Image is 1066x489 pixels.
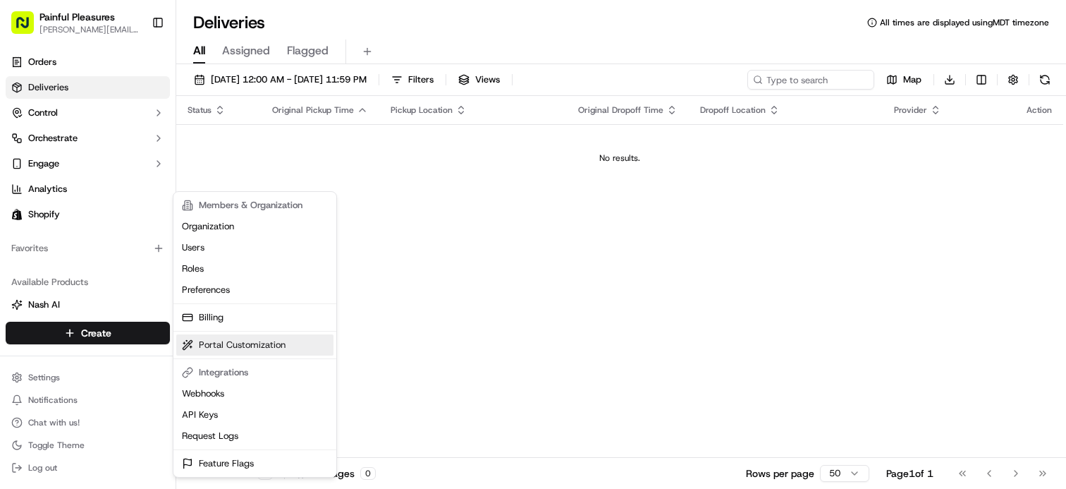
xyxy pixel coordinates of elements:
div: Members & Organization [176,195,333,216]
a: Request Logs [176,425,333,447]
div: Start new chat [48,135,231,149]
div: 💻 [119,206,130,217]
span: Knowledge Base [28,205,108,219]
div: 📗 [14,206,25,217]
span: API Documentation [133,205,226,219]
button: Start new chat [240,139,257,156]
img: Nash [14,14,42,42]
div: Integrations [176,362,333,383]
input: Got a question? Start typing here... [37,91,254,106]
a: Organization [176,216,333,237]
a: Users [176,237,333,258]
a: Powered byPylon [99,239,171,250]
a: Webhooks [176,383,333,404]
a: Billing [176,307,333,328]
span: Pylon [140,239,171,250]
a: Portal Customization [176,334,333,356]
div: We're available if you need us! [48,149,178,160]
a: API Keys [176,404,333,425]
a: 💻API Documentation [114,199,232,224]
a: 📗Knowledge Base [8,199,114,224]
a: Roles [176,258,333,279]
a: Feature Flags [176,453,333,474]
a: Preferences [176,279,333,301]
p: Welcome 👋 [14,56,257,79]
img: 1736555255976-a54dd68f-1ca7-489b-9aae-adbdc363a1c4 [14,135,39,160]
